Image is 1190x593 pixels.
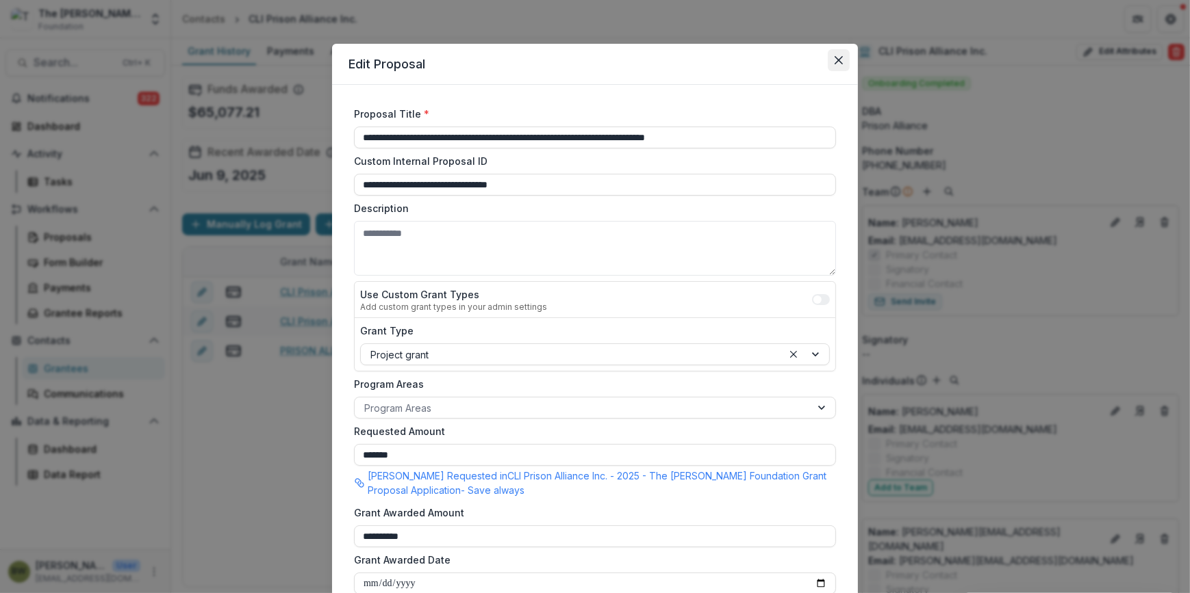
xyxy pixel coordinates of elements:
[332,44,858,85] header: Edit Proposal
[828,49,850,71] button: Close
[368,469,836,497] p: [PERSON_NAME] Requested in CLI Prison Alliance Inc. - 2025 - The [PERSON_NAME] Foundation Grant P...
[354,201,828,215] label: Description
[354,505,828,520] label: Grant Awarded Amount
[354,377,828,391] label: Program Areas
[354,424,828,438] label: Requested Amount
[360,302,547,312] div: Add custom grant types in your admin settings
[354,107,828,121] label: Proposal Title
[785,346,802,363] div: Clear selected options
[354,154,828,168] label: Custom Internal Proposal ID
[360,287,547,302] label: Use Custom Grant Types
[354,553,828,567] label: Grant Awarded Date
[360,324,822,338] label: Grant Type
